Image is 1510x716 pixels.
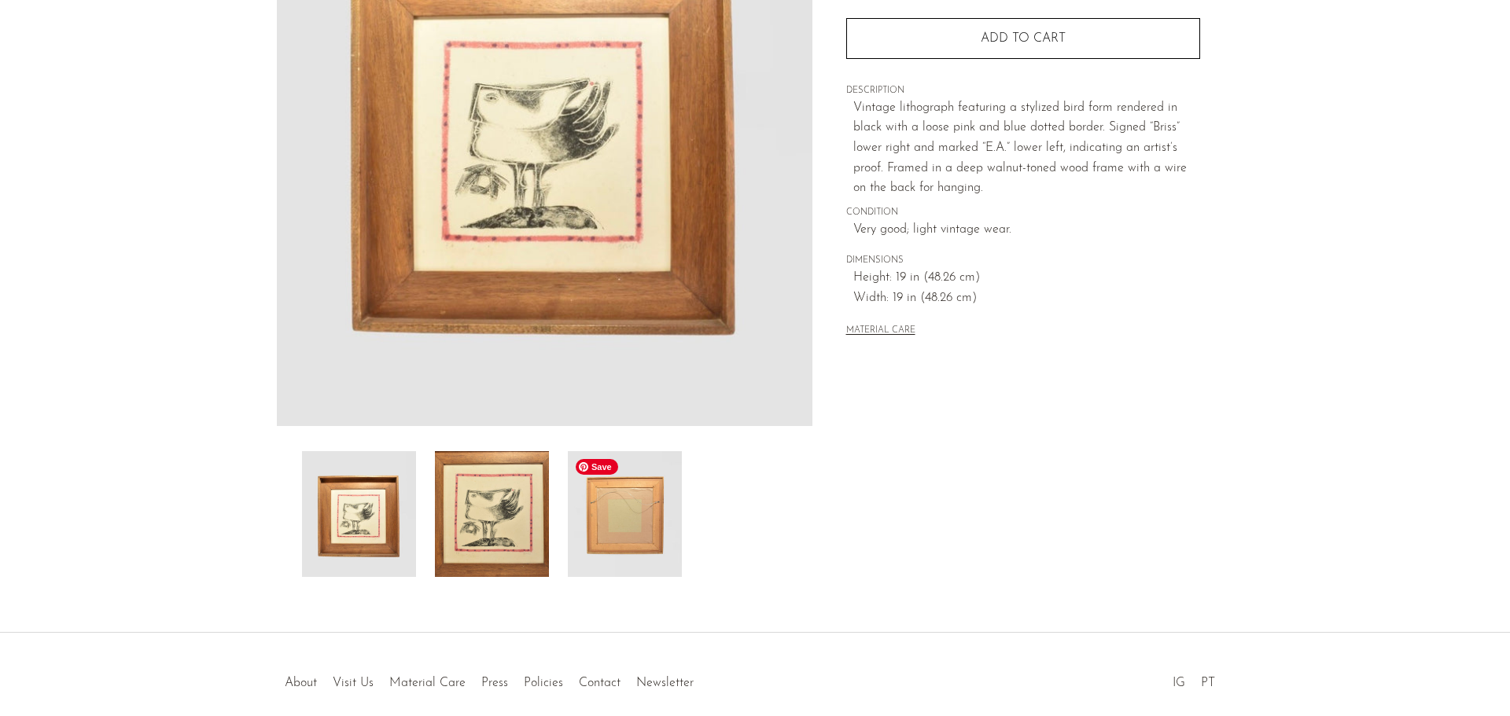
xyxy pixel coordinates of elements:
a: Material Care [389,677,466,689]
p: Vintage lithograph featuring a stylized bird form rendered in black with a loose pink and blue do... [853,98,1200,199]
span: Add to cart [981,32,1066,45]
ul: Social Medias [1165,664,1223,694]
a: IG [1173,677,1185,689]
img: Bird Lithograph, Framed [568,451,682,577]
img: Bird Lithograph, Framed [302,451,416,577]
a: Contact [579,677,621,689]
a: Policies [524,677,563,689]
span: Height: 19 in (48.26 cm) [853,268,1200,288]
img: Bird Lithograph, Framed [435,451,549,577]
a: About [285,677,317,689]
span: CONDITION [846,206,1200,220]
button: MATERIAL CARE [846,325,915,337]
span: Width: 19 in (48.26 cm) [853,288,1200,309]
a: Visit Us [333,677,374,689]
span: DIMENSIONS [846,254,1200,268]
span: Save [576,459,618,475]
button: Add to cart [846,18,1200,59]
span: Very good; light vintage wear. [853,220,1200,241]
a: Press [481,677,508,689]
span: DESCRIPTION [846,84,1200,98]
a: PT [1201,677,1215,689]
ul: Quick links [277,664,702,694]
